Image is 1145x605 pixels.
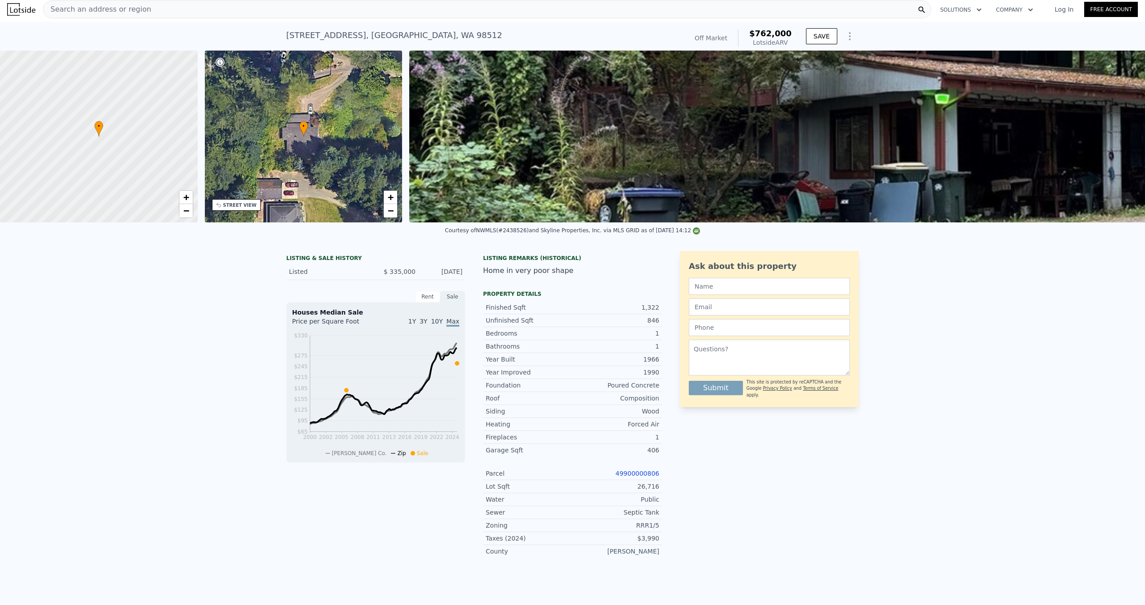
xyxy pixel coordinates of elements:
div: Foundation [486,381,572,390]
div: Fireplaces [486,433,572,442]
div: Public [572,495,659,504]
img: Lotside [7,3,35,16]
div: 1966 [572,355,659,364]
div: Heating [486,420,572,429]
span: • [299,122,308,130]
tspan: $155 [294,396,308,402]
input: Name [689,278,850,295]
tspan: 2011 [366,434,380,440]
span: − [183,205,189,216]
input: Phone [689,319,850,336]
tspan: $275 [294,353,308,359]
a: Zoom in [384,191,397,204]
div: Listed [289,267,369,276]
span: + [388,192,394,203]
div: STREET VIEW [223,202,257,209]
span: $762,000 [749,29,792,38]
img: NWMLS Logo [693,227,700,234]
div: Houses Median Sale [292,308,459,317]
div: Garage Sqft [486,446,572,455]
button: Submit [689,381,743,395]
tspan: 2016 [398,434,412,440]
div: Courtesy of NWMLS (#2438526) and Skyline Properties, Inc. via MLS GRID as of [DATE] 14:12 [445,227,700,234]
a: Free Account [1084,2,1138,17]
a: Zoom out [384,204,397,217]
a: Log In [1044,5,1084,14]
tspan: $245 [294,363,308,370]
tspan: 2013 [382,434,396,440]
div: County [486,547,572,556]
div: Bedrooms [486,329,572,338]
div: Water [486,495,572,504]
div: Lot Sqft [486,482,572,491]
div: 1 [572,433,659,442]
div: Rent [415,291,440,302]
span: Sale [417,450,428,456]
tspan: $95 [297,418,308,424]
div: [PERSON_NAME] [572,547,659,556]
a: Zoom out [179,204,193,217]
span: Search an address or region [43,4,151,15]
div: 1 [572,342,659,351]
div: Roof [486,394,572,403]
span: 1Y [408,318,416,325]
button: Solutions [933,2,989,18]
div: Listing Remarks (Historical) [483,255,662,262]
tspan: 2008 [351,434,365,440]
tspan: $125 [294,407,308,413]
div: [STREET_ADDRESS] , [GEOGRAPHIC_DATA] , WA 98512 [286,29,502,42]
div: 26,716 [572,482,659,491]
div: Home in very poor shape [483,265,662,276]
span: 10Y [431,318,443,325]
a: Zoom in [179,191,193,204]
span: 3Y [420,318,427,325]
div: Wood [572,407,659,416]
tspan: 2022 [430,434,444,440]
button: Show Options [841,27,859,45]
div: Septic Tank [572,508,659,517]
input: Email [689,298,850,315]
div: Off Market [695,34,727,43]
div: Property details [483,290,662,298]
div: This site is protected by reCAPTCHA and the Google and apply. [746,379,850,398]
div: Siding [486,407,572,416]
div: Taxes (2024) [486,534,572,543]
div: Bathrooms [486,342,572,351]
div: Sewer [486,508,572,517]
tspan: $65 [297,429,308,435]
tspan: 2000 [303,434,317,440]
div: Year Improved [486,368,572,377]
a: Privacy Policy [763,386,792,391]
a: 49900000806 [615,470,659,477]
div: Composition [572,394,659,403]
button: SAVE [806,28,837,44]
div: Forced Air [572,420,659,429]
div: Price per Square Foot [292,317,376,331]
div: Sale [440,291,465,302]
tspan: 2005 [335,434,348,440]
div: Poured Concrete [572,381,659,390]
div: • [94,121,103,136]
span: $ 335,000 [384,268,416,275]
div: • [299,121,308,136]
div: LISTING & SALE HISTORY [286,255,465,264]
div: Lotside ARV [749,38,792,47]
a: Terms of Service [803,386,838,391]
span: Max [446,318,459,327]
div: 1990 [572,368,659,377]
div: Ask about this property [689,260,850,273]
div: RRR1/5 [572,521,659,530]
div: Year Built [486,355,572,364]
tspan: $185 [294,385,308,392]
div: Finished Sqft [486,303,572,312]
div: 1,322 [572,303,659,312]
tspan: 2019 [414,434,428,440]
div: 846 [572,316,659,325]
div: 1 [572,329,659,338]
span: Zip [397,450,406,456]
div: Unfinished Sqft [486,316,572,325]
div: Zoning [486,521,572,530]
div: [DATE] [423,267,462,276]
span: [PERSON_NAME] Co. [332,450,387,456]
span: + [183,192,189,203]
